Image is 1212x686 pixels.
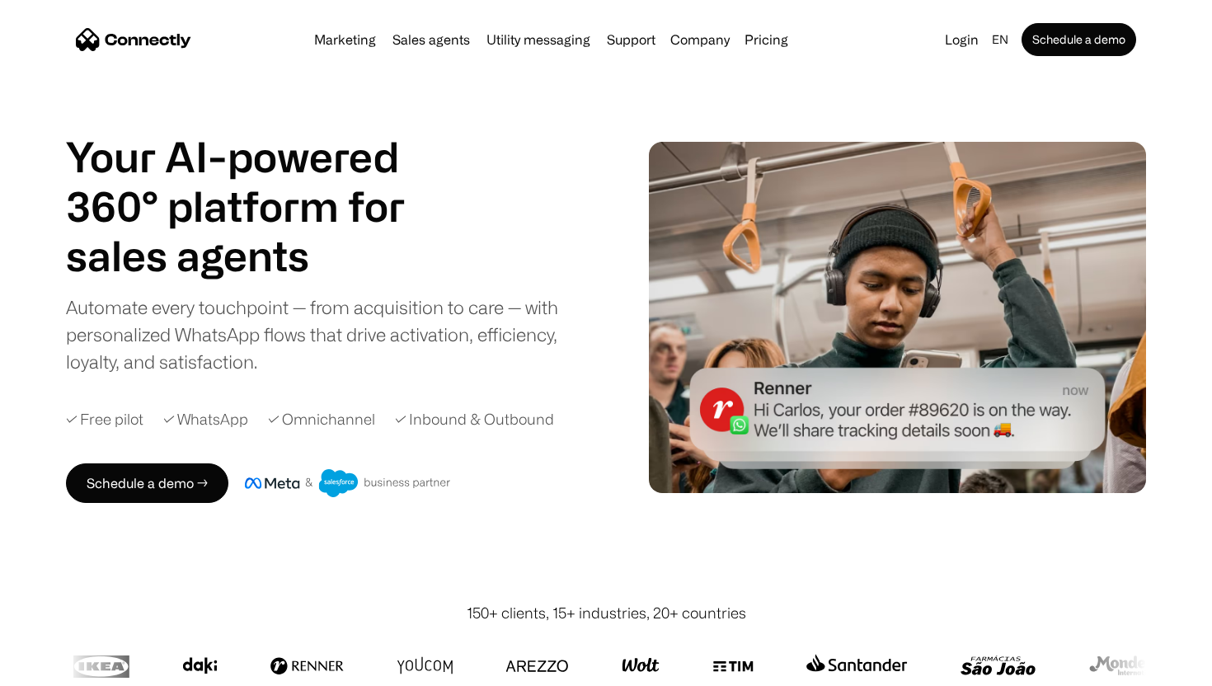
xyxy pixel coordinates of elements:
[600,33,662,46] a: Support
[395,408,554,430] div: ✓ Inbound & Outbound
[386,33,477,46] a: Sales agents
[1022,23,1136,56] a: Schedule a demo
[16,655,99,680] aside: Language selected: English
[33,657,99,680] ul: Language list
[66,294,585,375] div: Automate every touchpoint — from acquisition to care — with personalized WhatsApp flows that driv...
[738,33,795,46] a: Pricing
[66,231,445,280] div: carousel
[66,463,228,503] a: Schedule a demo →
[76,27,191,52] a: home
[66,132,445,231] h1: Your AI-powered 360° platform for
[480,33,597,46] a: Utility messaging
[308,33,383,46] a: Marketing
[992,28,1008,51] div: en
[66,231,445,280] div: 1 of 4
[665,28,735,51] div: Company
[268,408,375,430] div: ✓ Omnichannel
[245,469,451,497] img: Meta and Salesforce business partner badge.
[467,602,746,624] div: 150+ clients, 15+ industries, 20+ countries
[985,28,1018,51] div: en
[163,408,248,430] div: ✓ WhatsApp
[66,231,445,280] h1: sales agents
[670,28,730,51] div: Company
[66,408,143,430] div: ✓ Free pilot
[938,28,985,51] a: Login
